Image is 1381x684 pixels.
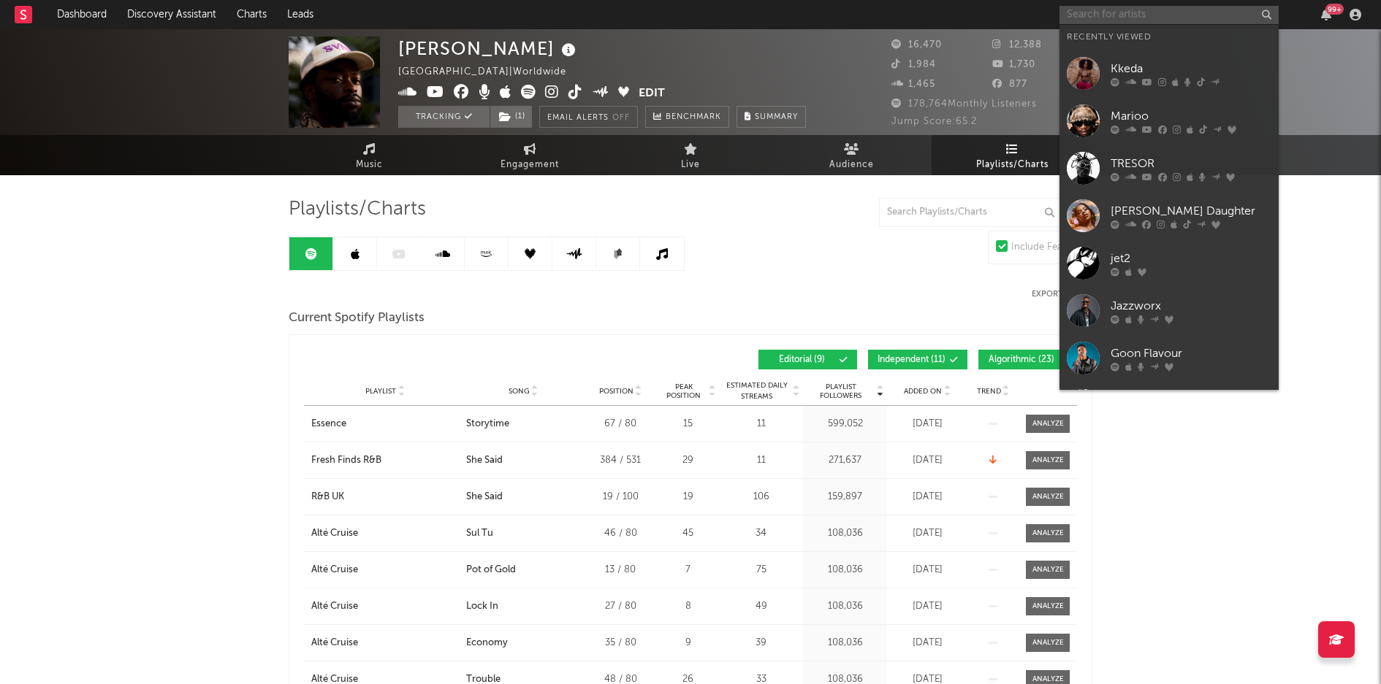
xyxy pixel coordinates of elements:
[1325,4,1344,15] div: 99 +
[466,636,508,650] div: Economy
[398,36,579,61] div: [PERSON_NAME]
[1011,239,1084,256] div: Include Features
[891,99,1037,109] span: 178,764 Monthly Listeners
[466,453,503,468] div: She Said
[755,113,798,121] span: Summary
[891,563,964,577] div: [DATE]
[1111,345,1271,362] div: Goon Flavour
[723,636,799,650] div: 39
[661,417,715,431] div: 15
[1059,287,1279,334] a: Jazzworx
[311,636,459,650] a: Alté Cruise
[1059,145,1279,192] a: TRESOR
[311,453,381,468] div: Fresh Finds R&B
[587,490,653,504] div: 19 / 100
[878,356,946,364] span: Independent ( 11 )
[1111,60,1271,77] div: Kkeda
[891,453,964,468] div: [DATE]
[661,490,715,504] div: 19
[807,599,883,614] div: 108,036
[289,310,425,327] span: Current Spotify Playlists
[311,563,358,577] div: Alté Cruise
[311,417,346,431] div: Essence
[978,350,1077,369] button: Algorithmic(23)
[1059,6,1279,24] input: Search for artists
[977,387,1001,396] span: Trend
[466,599,498,614] div: Lock In
[610,135,771,175] a: Live
[666,109,721,126] span: Benchmark
[587,636,653,650] div: 35 / 80
[771,135,932,175] a: Audience
[466,490,503,504] div: She Said
[932,135,1092,175] a: Playlists/Charts
[1059,382,1279,429] a: Jux
[311,526,459,541] a: Alté Cruise
[490,106,532,128] button: (1)
[723,526,799,541] div: 34
[879,198,1062,227] input: Search Playlists/Charts
[466,526,493,541] div: Sul Tu
[891,599,964,614] div: [DATE]
[311,599,358,614] div: Alté Cruise
[612,114,630,122] em: Off
[365,387,396,396] span: Playlist
[599,387,634,396] span: Position
[723,417,799,431] div: 11
[891,40,942,50] span: 16,470
[891,636,964,650] div: [DATE]
[311,563,459,577] a: Alté Cruise
[1032,290,1092,299] button: Export CSV
[645,106,729,128] a: Benchmark
[904,387,942,396] span: Added On
[1111,297,1271,315] div: Jazzworx
[992,40,1042,50] span: 12,388
[398,106,490,128] button: Tracking
[311,453,459,468] a: Fresh Finds R&B
[992,60,1035,69] span: 1,730
[1059,97,1279,145] a: Marioo
[661,383,707,400] span: Peak Position
[1111,202,1271,220] div: [PERSON_NAME] Daughter
[988,356,1055,364] span: Algorithmic ( 23 )
[1111,250,1271,267] div: jet2
[661,599,715,614] div: 8
[289,135,449,175] a: Music
[587,453,653,468] div: 384 / 531
[311,636,358,650] div: Alté Cruise
[587,417,653,431] div: 67 / 80
[1059,50,1279,97] a: Kkeda
[737,106,806,128] button: Summary
[661,453,715,468] div: 29
[723,380,791,402] span: Estimated Daily Streams
[587,526,653,541] div: 46 / 80
[723,490,799,504] div: 106
[829,156,874,174] span: Audience
[807,563,883,577] div: 108,036
[661,563,715,577] div: 7
[992,80,1027,89] span: 877
[1111,107,1271,125] div: Marioo
[1059,192,1279,239] a: [PERSON_NAME] Daughter
[1067,28,1271,46] div: Recently Viewed
[398,64,583,81] div: [GEOGRAPHIC_DATA] | Worldwide
[807,383,875,400] span: Playlist Followers
[501,156,559,174] span: Engagement
[891,117,977,126] span: Jump Score: 65.2
[1059,239,1279,287] a: jet2
[587,599,653,614] div: 27 / 80
[723,563,799,577] div: 75
[1321,9,1331,20] button: 99+
[639,85,665,103] button: Edit
[891,80,935,89] span: 1,465
[976,156,1049,174] span: Playlists/Charts
[891,60,936,69] span: 1,984
[807,526,883,541] div: 108,036
[311,599,459,614] a: Alté Cruise
[868,350,967,369] button: Independent(11)
[311,417,459,431] a: Essence
[587,563,653,577] div: 13 / 80
[768,356,835,364] span: Editorial ( 9 )
[509,387,530,396] span: Song
[466,417,509,431] div: Storytime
